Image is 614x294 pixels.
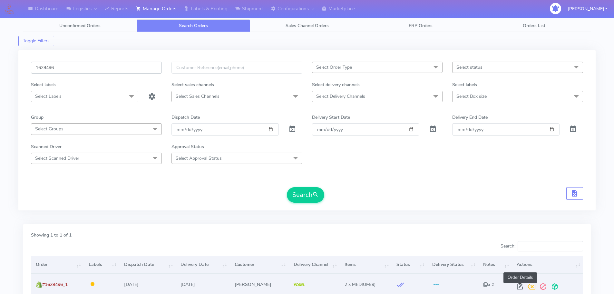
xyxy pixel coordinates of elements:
[31,62,162,74] input: Order Id
[312,81,360,88] label: Select delivery channels
[36,281,42,288] img: shopify.png
[316,64,352,70] span: Select Order Type
[345,281,376,288] span: (9)
[452,114,488,121] label: Delivery End Date
[518,241,583,251] input: Search:
[286,23,329,29] span: Sales Channel Orders
[31,143,62,150] label: Scanned Driver
[176,155,222,161] span: Select Approval Status
[171,114,200,121] label: Dispatch Date
[501,241,583,251] label: Search:
[340,256,392,273] th: Items: activate to sort column ascending
[483,281,494,288] i: x 1
[312,114,350,121] label: Delivery Start Date
[230,256,289,273] th: Customer: activate to sort column ascending
[35,155,79,161] span: Select Scanned Driver
[23,19,591,32] ul: Tabs
[31,256,84,273] th: Order: activate to sort column ascending
[119,256,176,273] th: Dispatch Date: activate to sort column ascending
[427,256,479,273] th: Delivery Status: activate to sort column ascending
[31,232,72,238] label: Showing 1 to 1 of 1
[18,36,54,46] button: Toggle Filters
[563,2,612,15] button: [PERSON_NAME]
[35,93,62,99] span: Select Labels
[171,62,302,74] input: Customer Reference(email,phone)
[316,93,365,99] span: Select Delivery Channels
[35,126,63,132] span: Select Groups
[523,23,545,29] span: Orders List
[288,256,340,273] th: Delivery Channel: activate to sort column ascending
[478,256,512,273] th: Notes: activate to sort column ascending
[84,256,119,273] th: Labels: activate to sort column ascending
[171,81,214,88] label: Select sales channels
[287,187,324,203] button: Search
[456,93,487,99] span: Select Box size
[176,256,229,273] th: Delivery Date: activate to sort column ascending
[294,283,305,287] img: Yodel
[31,81,56,88] label: Select labels
[171,143,204,150] label: Approval Status
[456,64,482,70] span: Select status
[409,23,433,29] span: ERP Orders
[179,23,208,29] span: Search Orders
[176,93,219,99] span: Select Sales Channels
[345,281,370,288] span: 2 x MEDIUM
[59,23,101,29] span: Unconfirmed Orders
[452,81,477,88] label: Select labels
[392,256,427,273] th: Status: activate to sort column ascending
[31,114,44,121] label: Group
[512,256,583,273] th: Actions: activate to sort column ascending
[42,281,68,288] span: #1629496_1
